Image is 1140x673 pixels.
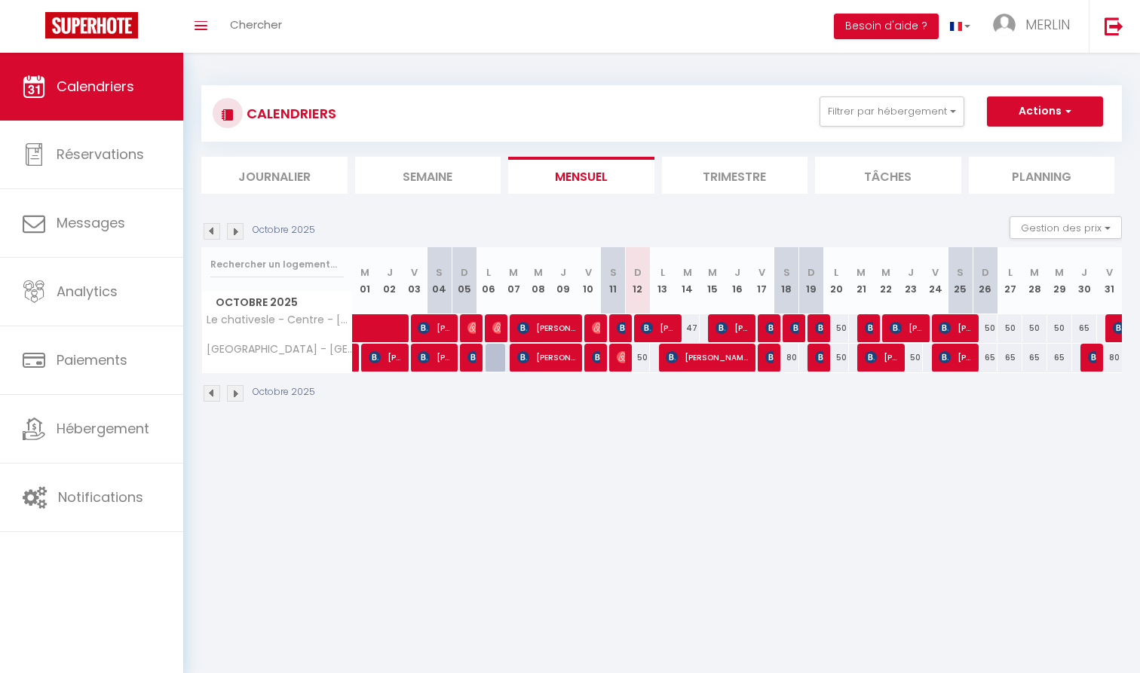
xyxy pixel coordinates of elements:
span: Saskia Casier [592,343,600,372]
abbr: V [411,265,418,280]
th: 29 [1047,247,1072,314]
span: [PERSON_NAME] [517,314,575,342]
span: Analytics [57,282,118,301]
p: Octobre 2025 [253,223,315,237]
span: [PERSON_NAME] [716,314,749,342]
h3: CALENDRIERS [243,96,336,130]
th: 20 [824,247,849,314]
div: 65 [973,344,997,372]
abbr: L [660,265,665,280]
span: [GEOGRAPHIC_DATA] - [GEOGRAPHIC_DATA] [204,344,355,355]
img: ... [993,14,1016,36]
span: [PERSON_NAME] [815,343,823,372]
abbr: D [461,265,468,280]
span: [PERSON_NAME] [1088,343,1096,372]
img: Super Booking [45,12,138,38]
span: [PERSON_NAME] [865,314,873,342]
th: 15 [700,247,725,314]
span: Hébergement [57,419,149,438]
p: Octobre 2025 [253,385,315,399]
abbr: M [360,265,369,280]
div: 65 [1072,314,1097,342]
abbr: S [783,265,790,280]
th: 08 [526,247,551,314]
span: Le chativesle - Centre - [GEOGRAPHIC_DATA] [204,314,355,326]
img: logout [1105,17,1123,35]
li: Semaine [355,157,501,194]
div: 50 [898,344,923,372]
div: 65 [1047,344,1072,372]
span: [PERSON_NAME] Irache [467,343,476,372]
abbr: D [634,265,642,280]
span: Chercher [230,17,282,32]
th: 17 [749,247,774,314]
abbr: V [758,265,765,280]
span: [PERSON_NAME] [890,314,923,342]
th: 07 [501,247,526,314]
abbr: V [1106,265,1113,280]
th: 06 [477,247,501,314]
th: 13 [650,247,675,314]
abbr: M [1055,265,1064,280]
th: 14 [675,247,700,314]
span: [PERSON_NAME] [592,314,600,342]
th: 30 [1072,247,1097,314]
span: [PERSON_NAME] [467,314,476,342]
span: [PERSON_NAME] [418,343,451,372]
abbr: L [486,265,491,280]
span: [PERSON_NAME] [790,314,798,342]
li: Trimestre [662,157,808,194]
span: Messages [57,213,125,232]
span: MERLIN [1025,15,1070,34]
th: 25 [948,247,973,314]
th: 05 [452,247,477,314]
th: 18 [774,247,799,314]
span: [PERSON_NAME] [865,343,898,372]
abbr: J [1081,265,1087,280]
button: Besoin d'aide ? [834,14,939,39]
span: Notifications [58,488,143,506]
th: 31 [1097,247,1122,314]
th: 27 [997,247,1022,314]
div: 80 [774,344,799,372]
span: [PERSON_NAME] [517,343,575,372]
th: 24 [923,247,948,314]
abbr: L [834,265,838,280]
span: [PERSON_NAME] [641,314,674,342]
button: Filtrer par hébergement [820,96,964,127]
abbr: M [534,265,543,280]
div: 65 [997,344,1022,372]
th: 02 [377,247,402,314]
div: 50 [824,344,849,372]
input: Rechercher un logement... [210,251,344,278]
li: Mensuel [508,157,654,194]
abbr: M [881,265,890,280]
div: 50 [824,314,849,342]
span: [PERSON_NAME] [617,314,625,342]
button: Actions [987,96,1103,127]
abbr: J [734,265,740,280]
th: 01 [353,247,378,314]
span: [PERSON_NAME] [765,343,774,372]
span: [PERSON_NAME] [939,343,972,372]
th: 22 [874,247,899,314]
div: 65 [1022,344,1047,372]
span: [PERSON_NAME] [666,343,749,372]
span: [PERSON_NAME] [617,343,625,372]
li: Planning [969,157,1115,194]
abbr: S [436,265,443,280]
abbr: J [908,265,914,280]
div: 50 [1022,314,1047,342]
th: 21 [849,247,874,314]
span: [PERSON_NAME] [418,314,451,342]
abbr: M [509,265,518,280]
th: 19 [799,247,824,314]
div: 50 [625,344,650,372]
span: Octobre 2025 [202,292,352,314]
abbr: V [932,265,939,280]
span: [PERSON_NAME] [939,314,972,342]
th: 26 [973,247,997,314]
abbr: V [585,265,592,280]
th: 28 [1022,247,1047,314]
span: [PERSON_NAME] [815,314,823,342]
